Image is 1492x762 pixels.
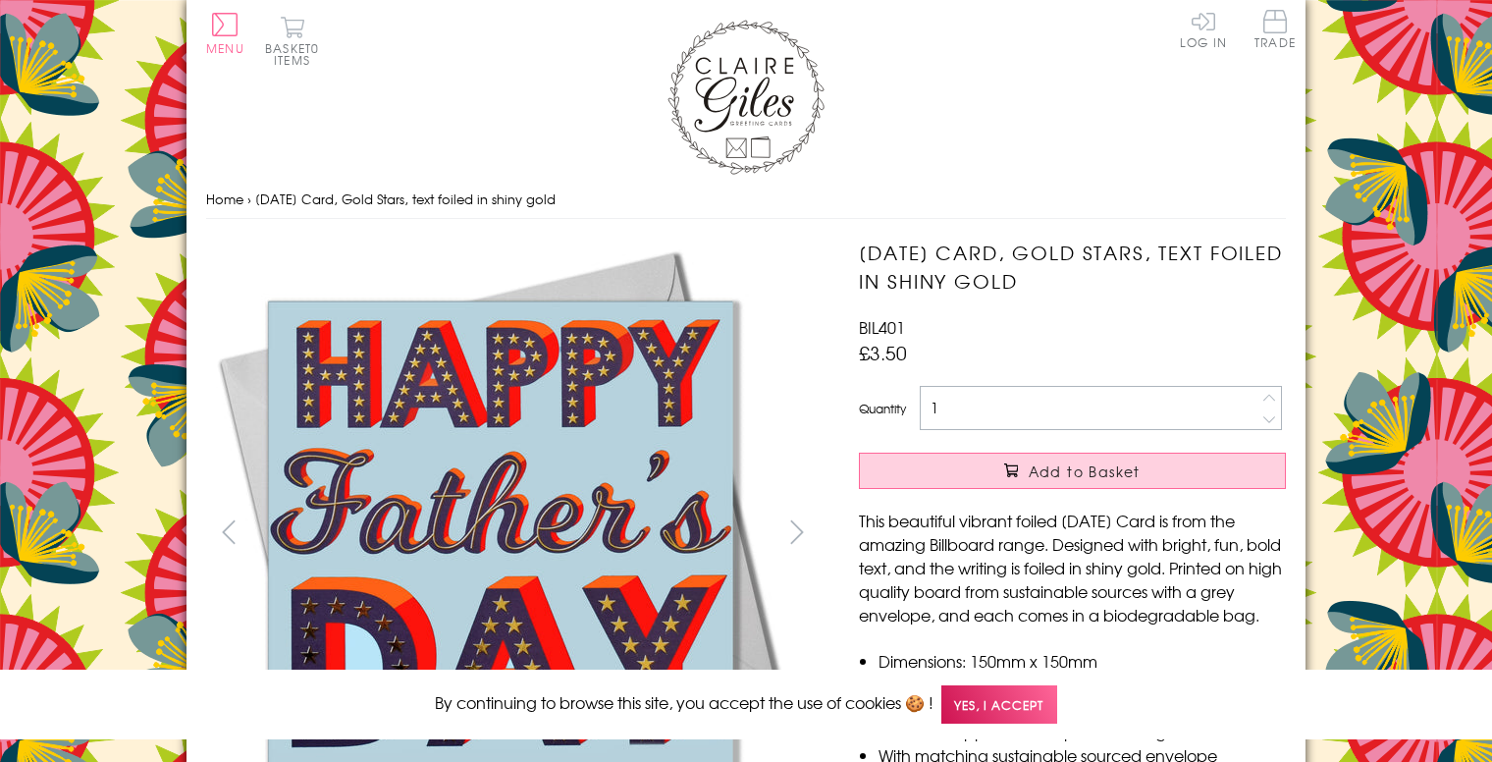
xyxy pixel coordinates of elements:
span: BIL401 [859,315,905,339]
span: Yes, I accept [941,685,1057,724]
a: Home [206,190,243,208]
button: next [775,510,820,554]
label: Quantity [859,400,906,417]
li: Dimensions: 150mm x 150mm [879,649,1286,673]
a: Trade [1254,10,1296,52]
button: Menu [206,13,244,54]
h1: [DATE] Card, Gold Stars, text foiled in shiny gold [859,239,1286,296]
a: Log In [1180,10,1227,48]
span: Trade [1254,10,1296,48]
span: £3.50 [859,339,907,366]
p: This beautiful vibrant foiled [DATE] Card is from the amazing Billboard range. Designed with brig... [859,509,1286,626]
button: prev [206,510,250,554]
span: Add to Basket [1029,462,1141,481]
span: › [247,190,251,208]
button: Add to Basket [859,453,1286,489]
span: 0 items [274,39,319,69]
nav: breadcrumbs [206,180,1286,220]
span: Menu [206,39,244,57]
button: Basket0 items [265,16,319,66]
img: Claire Giles Greetings Cards [667,20,825,175]
span: [DATE] Card, Gold Stars, text foiled in shiny gold [255,190,556,208]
